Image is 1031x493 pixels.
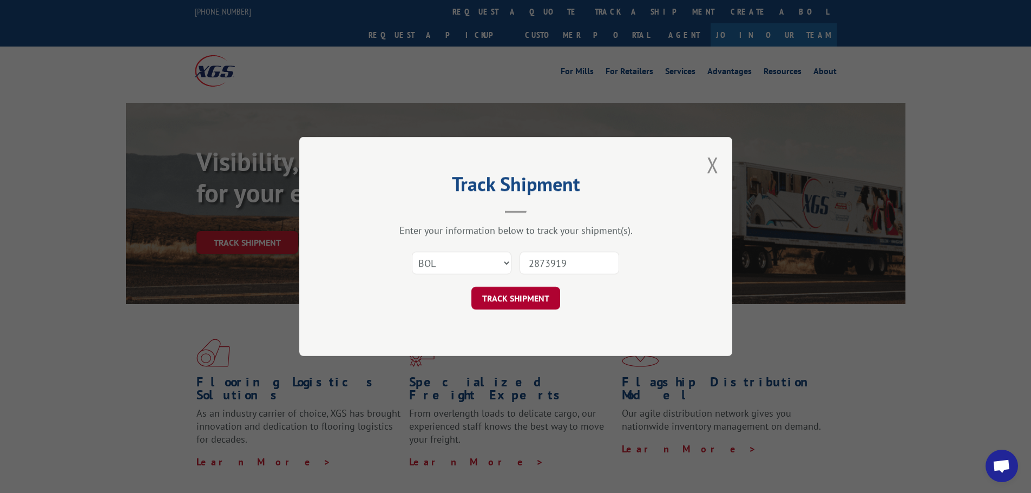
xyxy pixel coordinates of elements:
button: TRACK SHIPMENT [471,287,560,310]
h2: Track Shipment [353,176,678,197]
div: Enter your information below to track your shipment(s). [353,224,678,236]
div: Open chat [986,450,1018,482]
input: Number(s) [520,252,619,274]
button: Close modal [707,150,719,179]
